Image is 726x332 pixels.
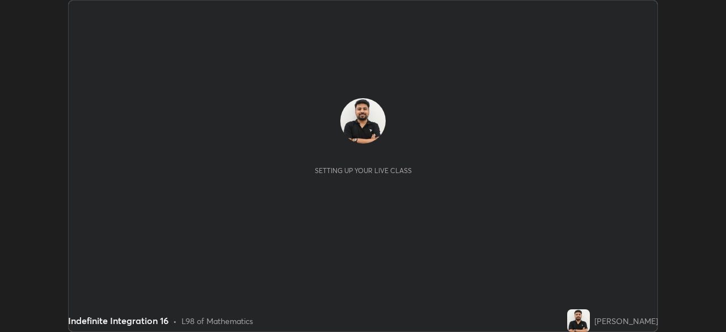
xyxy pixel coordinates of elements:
div: [PERSON_NAME] [594,315,658,327]
div: L98 of Mathematics [181,315,253,327]
div: Indefinite Integration 16 [68,314,168,327]
div: • [173,315,177,327]
img: a9ba632262ef428287db51fe8869eec0.jpg [567,309,590,332]
img: a9ba632262ef428287db51fe8869eec0.jpg [340,98,386,144]
div: Setting up your live class [315,166,412,175]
